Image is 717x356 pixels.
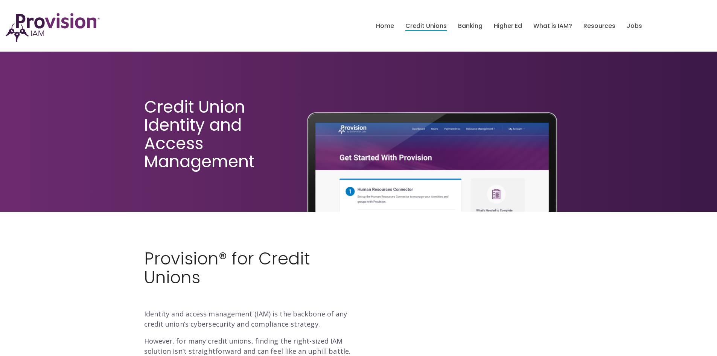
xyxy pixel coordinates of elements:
p: Identity and access management (IAM) is the backbone of any credit union’s cybersecurity and comp... [144,309,353,329]
span: Credit Union Identity and Access Management [144,95,254,173]
img: ProvisionIAM-Logo-Purple [6,13,100,42]
a: Banking [458,20,483,32]
nav: menu [370,14,648,38]
a: Jobs [627,20,642,32]
a: Higher Ed [494,20,522,32]
a: What is IAM? [533,20,572,32]
a: Resources [583,20,615,32]
a: Credit Unions [405,20,447,32]
h2: Provision® for Credit Unions [144,249,353,306]
a: Home [376,20,394,32]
